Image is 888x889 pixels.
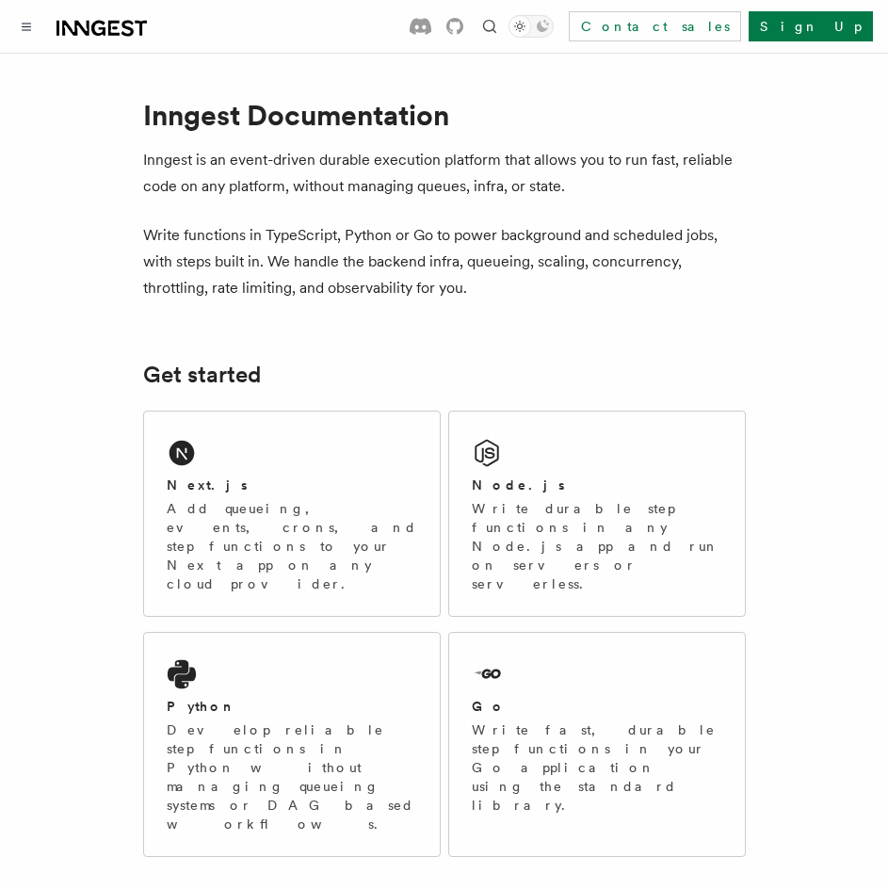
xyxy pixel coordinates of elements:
[143,222,746,301] p: Write functions in TypeScript, Python or Go to power background and scheduled jobs, with steps bu...
[472,476,565,494] h2: Node.js
[448,632,746,857] a: GoWrite fast, durable step functions in your Go application using the standard library.
[167,697,236,716] h2: Python
[448,411,746,617] a: Node.jsWrite durable step functions in any Node.js app and run on servers or serverless.
[509,15,554,38] button: Toggle dark mode
[472,499,722,593] p: Write durable step functions in any Node.js app and run on servers or serverless.
[478,15,501,38] button: Find something...
[472,720,722,815] p: Write fast, durable step functions in your Go application using the standard library.
[143,98,746,132] h1: Inngest Documentation
[143,632,441,857] a: PythonDevelop reliable step functions in Python without managing queueing systems or DAG based wo...
[143,411,441,617] a: Next.jsAdd queueing, events, crons, and step functions to your Next app on any cloud provider.
[167,476,248,494] h2: Next.js
[15,15,38,38] button: Toggle navigation
[472,697,506,716] h2: Go
[569,11,741,41] a: Contact sales
[167,499,417,593] p: Add queueing, events, crons, and step functions to your Next app on any cloud provider.
[749,11,873,41] a: Sign Up
[167,720,417,833] p: Develop reliable step functions in Python without managing queueing systems or DAG based workflows.
[143,147,746,200] p: Inngest is an event-driven durable execution platform that allows you to run fast, reliable code ...
[143,362,261,388] a: Get started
